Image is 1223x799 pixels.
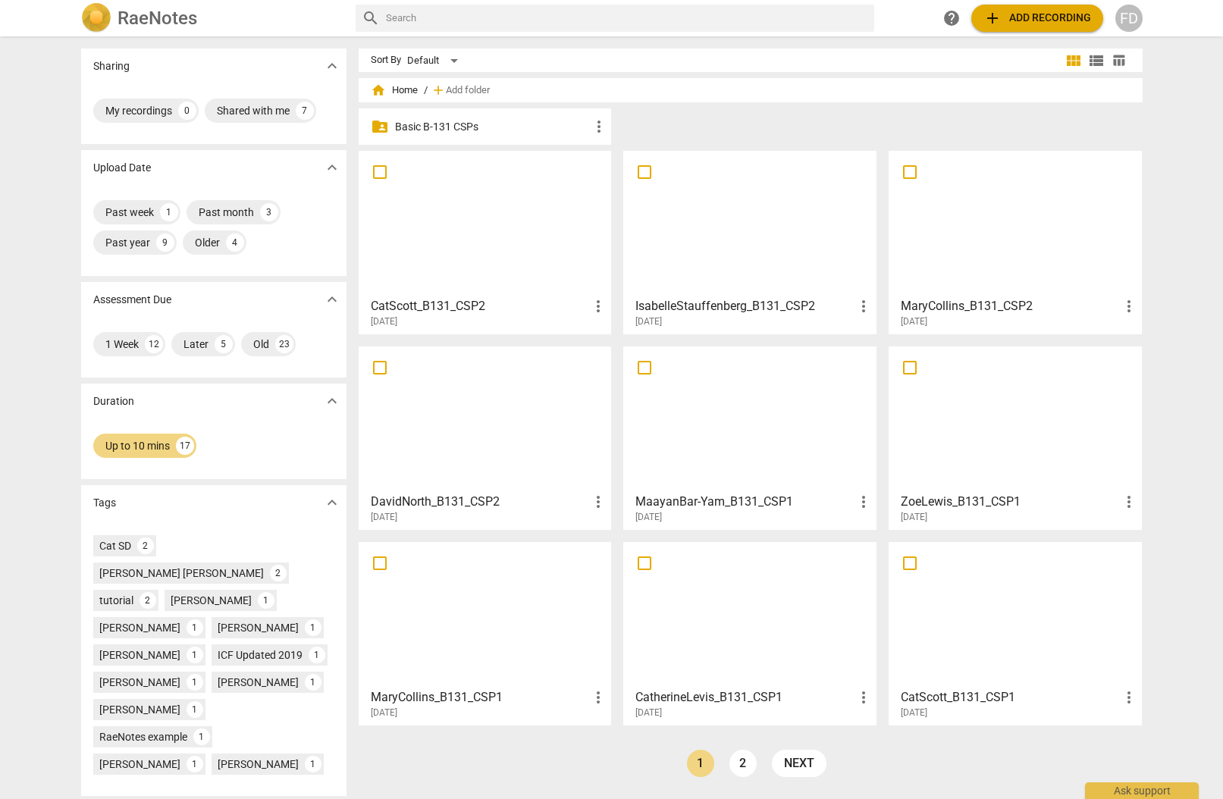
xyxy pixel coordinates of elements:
div: 1 [305,619,321,636]
span: search [362,9,380,27]
div: 1 [187,701,203,718]
button: Upload [971,5,1103,32]
span: more_vert [589,297,607,315]
div: [PERSON_NAME] [218,757,299,772]
div: [PERSON_NAME] [99,702,180,717]
p: Duration [93,393,134,409]
h2: RaeNotes [118,8,197,29]
button: Show more [321,55,343,77]
div: [PERSON_NAME] [99,675,180,690]
span: [DATE] [901,315,927,328]
span: table_chart [1112,53,1126,67]
h3: MaryCollins_B131_CSP1 [371,688,590,707]
span: [DATE] [371,511,397,524]
span: folder_shared [371,117,389,136]
div: 23 [275,335,293,353]
a: MaryCollins_B131_CSP2[DATE] [894,156,1137,327]
button: Tile view [1062,49,1085,72]
div: 17 [176,437,194,455]
a: Page 2 [729,750,757,777]
span: add [983,9,1002,27]
div: Past year [105,235,150,250]
button: Show more [321,156,343,179]
span: [DATE] [901,707,927,719]
span: help [942,9,961,27]
span: expand_more [323,290,341,309]
span: more_vert [855,688,873,707]
div: 1 [187,756,203,772]
div: tutorial [99,593,133,608]
div: Past week [105,205,154,220]
span: expand_more [323,158,341,177]
a: next [772,750,826,777]
div: 1 [187,674,203,691]
a: CatScott_B131_CSP2[DATE] [364,156,607,327]
span: more_vert [1120,297,1138,315]
div: 3 [260,203,278,221]
input: Search [386,6,868,30]
span: home [371,83,386,98]
span: Home [371,83,418,98]
a: LogoRaeNotes [81,3,343,33]
div: ICF Updated 2019 [218,647,303,663]
a: CatherineLevis_B131_CSP1[DATE] [629,547,871,719]
div: Default [407,49,463,73]
button: Table view [1108,49,1130,72]
div: 1 [258,592,274,609]
span: / [424,85,428,96]
div: [PERSON_NAME] [218,620,299,635]
div: RaeNotes example [99,729,187,744]
h3: MaayanBar-Yam_B131_CSP1 [635,493,855,511]
div: Past month [199,205,254,220]
div: Old [253,337,269,352]
div: Sort By [371,55,401,66]
span: view_list [1087,52,1105,70]
h3: DavidNorth_B131_CSP2 [371,493,590,511]
div: 5 [215,335,233,353]
span: Add folder [446,85,490,96]
span: [DATE] [371,315,397,328]
span: more_vert [1120,493,1138,511]
a: Help [938,5,965,32]
div: 7 [296,102,314,120]
a: Page 1 is your current page [687,750,714,777]
span: Add recording [983,9,1091,27]
span: more_vert [589,493,607,511]
div: Later [183,337,209,352]
div: 1 [160,203,178,221]
span: [DATE] [635,707,662,719]
h3: MaryCollins_B131_CSP2 [901,297,1120,315]
div: [PERSON_NAME] [PERSON_NAME] [99,566,264,581]
h3: CatScott_B131_CSP1 [901,688,1120,707]
span: [DATE] [371,707,397,719]
span: more_vert [1120,688,1138,707]
a: MaayanBar-Yam_B131_CSP1[DATE] [629,352,871,523]
div: 1 Week [105,337,139,352]
div: 12 [145,335,163,353]
div: Older [195,235,220,250]
span: [DATE] [635,511,662,524]
span: expand_more [323,493,341,512]
h3: IsabelleStauffenberg_B131_CSP2 [635,297,855,315]
h3: CatScott_B131_CSP2 [371,297,590,315]
div: Shared with me [217,103,290,118]
a: MaryCollins_B131_CSP1[DATE] [364,547,607,719]
div: 1 [187,647,203,663]
a: DavidNorth_B131_CSP2[DATE] [364,352,607,523]
a: ZoeLewis_B131_CSP1[DATE] [894,352,1137,523]
span: more_vert [855,297,873,315]
div: Cat SD [99,538,131,553]
div: 9 [156,233,174,252]
div: FD [1115,5,1143,32]
p: Sharing [93,58,130,74]
span: more_vert [590,117,608,136]
h3: ZoeLewis_B131_CSP1 [901,493,1120,511]
button: Show more [321,288,343,311]
span: add [431,83,446,98]
a: IsabelleStauffenberg_B131_CSP2[DATE] [629,156,871,327]
p: Basic B-131 CSPs [395,119,591,135]
div: 1 [305,756,321,772]
button: List view [1085,49,1108,72]
div: 1 [305,674,321,691]
span: [DATE] [901,511,927,524]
